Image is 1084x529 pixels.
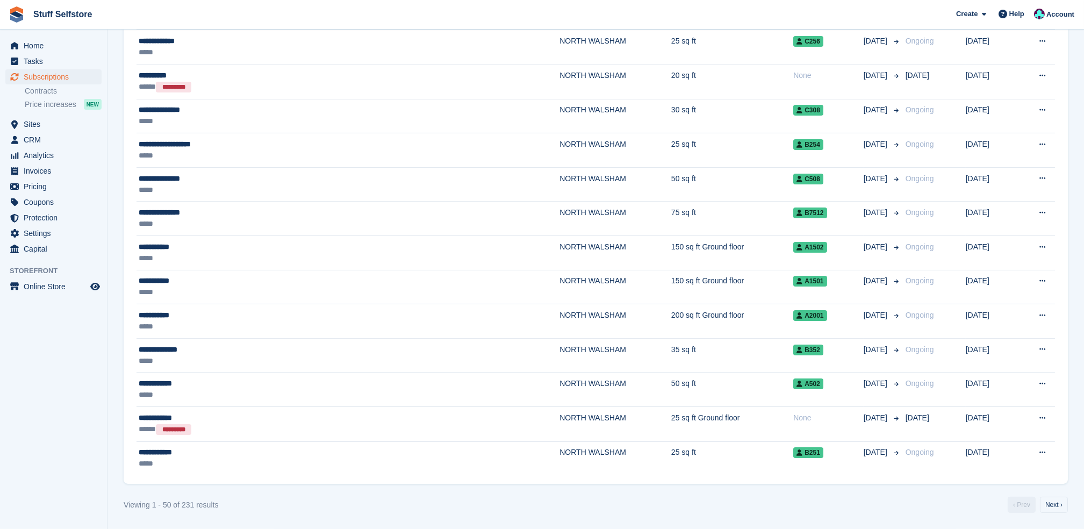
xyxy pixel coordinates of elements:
a: Preview store [89,280,102,293]
a: menu [5,241,102,256]
td: [DATE] [966,133,1017,168]
span: [DATE] [864,378,889,389]
td: 150 sq ft Ground floor [671,236,793,270]
span: A1501 [793,276,827,287]
span: B254 [793,139,823,150]
td: 25 sq ft [671,441,793,475]
a: menu [5,117,102,132]
td: NORTH WALSHAM [559,236,671,270]
span: Ongoing [906,448,934,456]
td: 150 sq ft Ground floor [671,270,793,304]
span: Ongoing [906,105,934,114]
span: A1502 [793,242,827,253]
td: NORTH WALSHAM [559,373,671,407]
td: [DATE] [966,373,1017,407]
a: menu [5,148,102,163]
span: Ongoing [906,208,934,217]
td: NORTH WALSHAM [559,30,671,65]
td: 25 sq ft [671,30,793,65]
span: C308 [793,105,823,116]
a: Next [1040,497,1068,513]
td: 35 sq ft [671,338,793,373]
a: menu [5,179,102,194]
td: NORTH WALSHAM [559,338,671,373]
span: Ongoing [906,242,934,251]
td: 200 sq ft Ground floor [671,304,793,339]
span: [DATE] [906,71,929,80]
a: menu [5,226,102,241]
span: Invoices [24,163,88,178]
span: Ongoing [906,345,934,354]
span: Coupons [24,195,88,210]
td: 30 sq ft [671,99,793,133]
td: NORTH WALSHAM [559,270,671,304]
span: B352 [793,345,823,355]
td: [DATE] [966,30,1017,65]
a: menu [5,163,102,178]
span: Storefront [10,266,107,276]
img: Simon Gardner [1034,9,1045,19]
span: C508 [793,174,823,184]
td: NORTH WALSHAM [559,64,671,99]
a: Contracts [25,86,102,96]
a: menu [5,132,102,147]
td: [DATE] [966,236,1017,270]
a: menu [5,38,102,53]
span: C256 [793,36,823,47]
span: Create [956,9,978,19]
span: [DATE] [864,241,889,253]
td: [DATE] [966,202,1017,236]
a: Stuff Selfstore [29,5,96,23]
td: [DATE] [966,64,1017,99]
a: menu [5,69,102,84]
span: A502 [793,378,823,389]
span: Analytics [24,148,88,163]
span: B251 [793,447,823,458]
a: Price increases NEW [25,98,102,110]
td: 25 sq ft Ground floor [671,407,793,442]
span: [DATE] [864,70,889,81]
div: Viewing 1 - 50 of 231 results [124,499,218,511]
img: stora-icon-8386f47178a22dfd0bd8f6a31ec36ba5ce8667c1dd55bd0f319d3a0aa187defe.svg [9,6,25,23]
span: Settings [24,226,88,241]
span: [DATE] [864,173,889,184]
span: Sites [24,117,88,132]
a: menu [5,195,102,210]
td: 20 sq ft [671,64,793,99]
span: Ongoing [906,140,934,148]
td: 50 sq ft [671,373,793,407]
a: menu [5,54,102,69]
span: [DATE] [906,413,929,422]
span: [DATE] [864,310,889,321]
span: [DATE] [864,447,889,458]
td: NORTH WALSHAM [559,99,671,133]
span: Ongoing [906,37,934,45]
span: Online Store [24,279,88,294]
div: None [793,70,864,81]
td: 50 sq ft [671,167,793,202]
td: [DATE] [966,441,1017,475]
td: NORTH WALSHAM [559,202,671,236]
span: Ongoing [906,174,934,183]
a: menu [5,210,102,225]
span: [DATE] [864,207,889,218]
td: [DATE] [966,99,1017,133]
span: [DATE] [864,104,889,116]
span: Ongoing [906,379,934,388]
span: Pricing [24,179,88,194]
span: CRM [24,132,88,147]
span: A2001 [793,310,827,321]
td: 75 sq ft [671,202,793,236]
td: NORTH WALSHAM [559,133,671,168]
span: [DATE] [864,275,889,287]
span: Price increases [25,99,76,110]
span: Subscriptions [24,69,88,84]
td: NORTH WALSHAM [559,167,671,202]
td: NORTH WALSHAM [559,441,671,475]
span: Home [24,38,88,53]
span: [DATE] [864,344,889,355]
div: NEW [84,99,102,110]
span: Ongoing [906,276,934,285]
span: Help [1009,9,1024,19]
a: Previous [1008,497,1036,513]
